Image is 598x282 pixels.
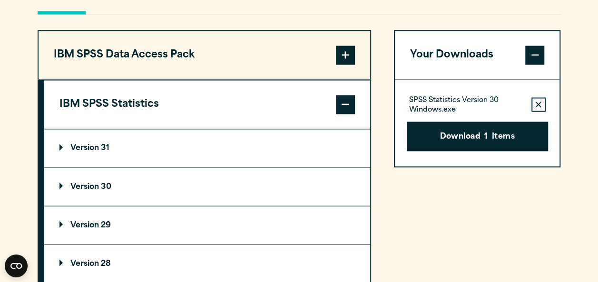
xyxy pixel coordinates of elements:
p: SPSS Statistics Version 30 Windows.exe [409,96,524,115]
p: Version 28 [59,260,111,267]
summary: Version 29 [44,206,370,244]
button: IBM SPSS Statistics [44,80,370,129]
summary: Version 31 [44,129,370,167]
p: Version 31 [59,144,109,152]
button: Open CMP widget [5,254,28,277]
p: Version 30 [59,183,111,190]
span: 1 [484,131,488,143]
button: Download1Items [407,122,548,151]
summary: Version 30 [44,168,370,206]
button: IBM SPSS Data Access Pack [39,31,370,79]
p: Version 29 [59,221,111,229]
div: Your Downloads [395,79,560,166]
button: Your Downloads [395,31,560,79]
